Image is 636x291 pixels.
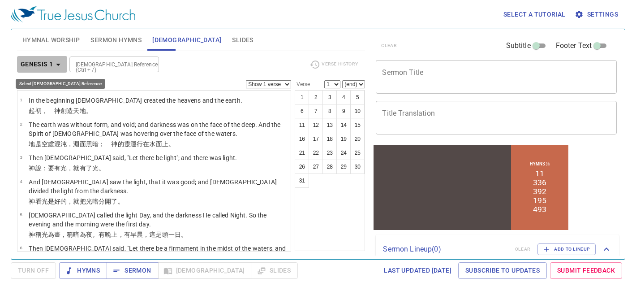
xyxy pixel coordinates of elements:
[168,140,175,148] wh5921: 。
[322,146,337,160] button: 23
[537,243,596,255] button: Add to Lineup
[336,118,351,132] button: 14
[35,198,124,205] wh430: 看
[73,107,92,114] wh1254: 天
[336,146,351,160] button: 24
[557,265,615,276] span: Submit Feedback
[118,198,124,205] wh914: 。
[29,197,288,206] p: 神
[295,174,309,188] button: 31
[465,265,540,276] span: Subscribe to Updates
[384,265,451,276] span: Last updated [DATE]
[114,265,151,276] span: Sermon
[118,140,175,148] wh430: 的靈
[67,198,124,205] wh2896: ，就把光
[350,90,365,104] button: 5
[60,231,187,238] wh3117: ，稱
[54,140,175,148] wh8414: 混沌
[20,179,22,184] span: 4
[72,59,142,69] input: Type Bible Reference
[20,97,22,102] span: 1
[42,198,124,205] wh7220: 光
[130,140,175,148] wh7307: 運行
[309,132,323,146] button: 17
[60,165,105,172] wh1961: 光
[309,104,323,118] button: 7
[67,165,105,172] wh216: ，就有了光
[181,231,187,238] wh3117: 。
[29,244,288,262] p: Then [DEMOGRAPHIC_DATA] said, "Let there be a firmament in the midst of the waters, and let it di...
[86,107,92,114] wh776: 。
[350,104,365,118] button: 10
[99,140,175,148] wh2822: ； 神
[35,140,175,148] wh776: 是
[322,132,337,146] button: 18
[376,235,619,264] div: Sermon Lineup(0)clearAdd to Lineup
[99,198,124,205] wh2822: 分開了
[152,35,221,46] span: [DEMOGRAPHIC_DATA]
[99,165,105,172] wh216: 。
[143,231,187,238] wh1242: ，這是頭一
[29,230,288,239] p: 神
[92,198,124,205] wh216: 暗
[67,140,175,148] wh922: ，淵
[42,231,188,238] wh7121: 光
[336,160,351,174] button: 29
[143,140,175,148] wh7363: 在水
[29,178,288,195] p: And [DEMOGRAPHIC_DATA] saw the light, that it was good; and [DEMOGRAPHIC_DATA] divided the light ...
[90,35,142,46] span: Sermon Hymns
[21,59,53,70] b: Genesis 1
[18,82,80,87] label: Previous (←, ↑) Next (→, ↓)
[295,146,309,160] button: 21
[309,90,323,104] button: 2
[295,90,309,104] button: 1
[372,144,570,231] iframe: from-child
[118,231,188,238] wh6153: ，有早晨
[232,35,253,46] span: Slides
[73,231,187,238] wh7121: 暗
[309,146,323,160] button: 22
[20,212,22,217] span: 5
[66,265,100,276] span: Hymns
[60,107,92,114] wh430: 創造
[380,262,455,279] a: Last updated [DATE]
[20,245,22,250] span: 6
[543,245,590,253] span: Add to Lineup
[92,231,187,238] wh3915: 。有晚上
[309,160,323,174] button: 27
[506,40,531,51] span: Subtitle
[576,9,618,20] span: Settings
[309,118,323,132] button: 12
[59,262,107,279] button: Hymns
[22,35,80,46] span: Hymnal Worship
[322,104,337,118] button: 8
[350,118,365,132] button: 15
[42,107,92,114] wh7225: ， 神
[336,90,351,104] button: 4
[295,160,309,174] button: 26
[550,262,622,279] a: Submit Feedback
[322,90,337,104] button: 3
[322,118,337,132] button: 13
[295,104,309,118] button: 6
[458,262,547,279] a: Subscribe to Updates
[11,6,135,22] img: True Jesus Church
[322,160,337,174] button: 28
[35,231,188,238] wh430: 稱
[80,231,188,238] wh2822: 為夜
[107,262,158,279] button: Sermon
[48,231,187,238] wh216: 為晝
[17,56,68,73] button: Genesis 1
[29,106,242,115] p: 起初
[350,132,365,146] button: 20
[500,6,569,23] button: Select a tutorial
[48,198,124,205] wh216: 是好的
[35,165,105,172] wh430: 說
[295,82,310,87] label: Verse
